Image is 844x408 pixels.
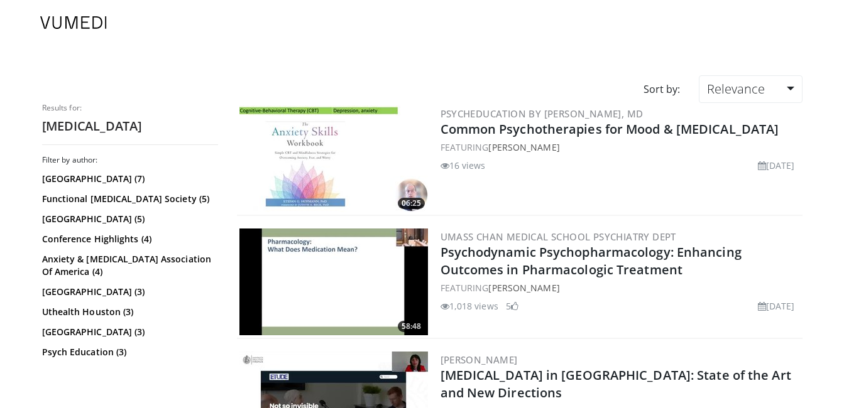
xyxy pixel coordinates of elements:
[239,228,428,335] img: b0a4ee33-73bb-4204-b391-ff765a2511b8.300x170_q85_crop-smart_upscale.jpg
[40,16,107,29] img: VuMedi Logo
[398,321,425,332] span: 58:48
[42,118,218,134] h2: [MEDICAL_DATA]
[441,299,498,313] li: 1,018 views
[441,230,676,243] a: UMass Chan Medical School Psychiatry Dept
[239,105,428,212] img: ef47d554-0293-470f-ba79-58ae9af43ffe.300x170_q85_crop-smart_upscale.jpg
[758,159,795,172] li: [DATE]
[42,346,215,358] a: Psych Education (3)
[42,306,215,318] a: Uthealth Houston (3)
[42,193,215,205] a: Functional [MEDICAL_DATA] Society (5)
[634,75,689,103] div: Sort by:
[42,286,215,298] a: [GEOGRAPHIC_DATA] (3)
[239,228,428,335] a: 58:48
[506,299,518,313] li: 5
[441,159,486,172] li: 16 views
[42,103,218,113] p: Results for:
[42,253,215,278] a: Anxiety & [MEDICAL_DATA] Association Of America (4)
[239,105,428,212] a: 06:25
[441,281,800,294] div: FEATURING
[488,282,559,294] a: [PERSON_NAME]
[707,80,765,97] span: Relevance
[42,233,215,245] a: Conference Highlights (4)
[758,299,795,313] li: [DATE]
[699,75,802,103] a: Relevance
[398,198,425,209] span: 06:25
[42,173,215,185] a: [GEOGRAPHIC_DATA] (7)
[441,107,644,120] a: PsychEducation by [PERSON_NAME], MD
[42,213,215,225] a: [GEOGRAPHIC_DATA] (5)
[488,141,559,153] a: [PERSON_NAME]
[42,155,218,165] h3: Filter by author:
[441,121,779,137] a: Common Psychotherapies for Mood & [MEDICAL_DATA]
[441,367,791,401] a: [MEDICAL_DATA] in [GEOGRAPHIC_DATA]: State of the Art and New Directions
[42,326,215,338] a: [GEOGRAPHIC_DATA] (3)
[441,141,800,154] div: FEATURING
[441,353,518,366] a: [PERSON_NAME]
[441,244,742,278] a: Psychodynamic Psychopharmacology: Enhancing Outcomes in Pharmacologic Treatment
